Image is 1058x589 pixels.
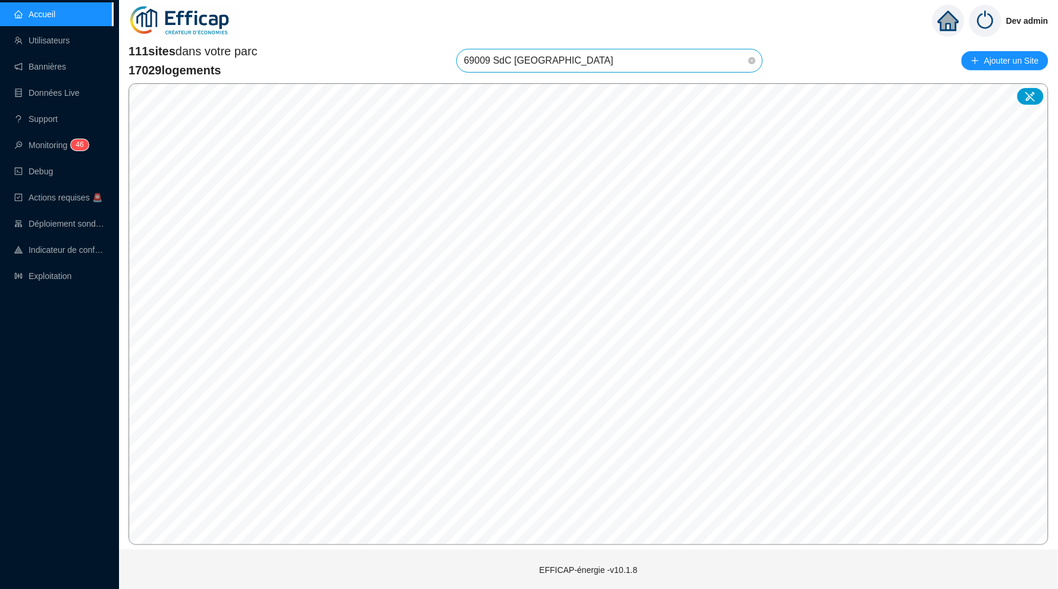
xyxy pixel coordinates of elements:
[540,565,638,575] span: EFFICAP-énergie - v10.1.8
[14,36,70,45] a: teamUtilisateurs
[14,193,23,202] span: check-square
[129,84,1048,544] canvas: Map
[14,62,66,71] a: notificationBannières
[14,114,58,124] a: questionSupport
[76,140,80,149] span: 4
[71,139,88,151] sup: 46
[464,49,755,72] span: 69009 SdC Balmont Ouest
[969,5,1001,37] img: power
[129,62,258,79] span: 17029 logements
[14,10,55,19] a: homeAccueil
[962,51,1048,70] button: Ajouter un Site
[14,245,105,255] a: heat-mapIndicateur de confort
[129,45,176,58] span: 111 sites
[14,219,105,228] a: clusterDéploiement sondes
[971,57,979,65] span: plus
[1006,2,1048,40] span: Dev admin
[938,10,959,32] span: home
[14,271,71,281] a: slidersExploitation
[14,88,80,98] a: databaseDonnées Live
[14,167,53,176] a: codeDebug
[29,193,102,202] span: Actions requises 🚨
[129,43,258,59] span: dans votre parc
[749,57,756,64] span: close-circle
[14,140,85,150] a: monitorMonitoring46
[80,140,84,149] span: 6
[984,52,1039,69] span: Ajouter un Site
